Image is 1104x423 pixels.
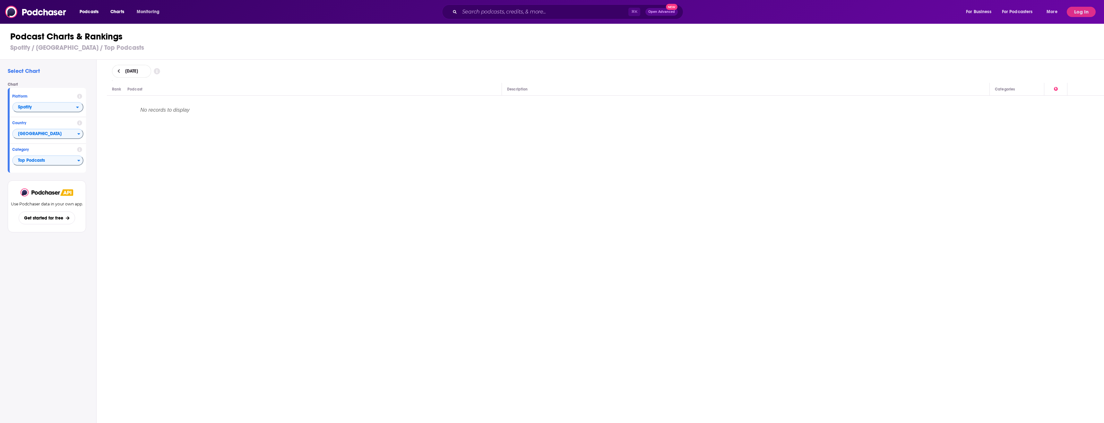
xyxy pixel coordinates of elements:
[75,7,107,17] button: open menu
[8,67,91,74] h2: Select Chart
[13,155,77,166] span: Top Podcasts
[18,105,32,109] span: Spotify
[12,102,83,112] h2: Platforms
[110,7,124,16] span: Charts
[12,94,74,99] h4: Platform
[1042,7,1065,17] button: open menu
[112,85,121,93] div: Rank
[125,69,138,73] span: [DATE]
[107,96,223,127] p: No records to display
[8,82,91,87] h4: Chart
[1067,7,1096,17] button: Log In
[12,155,83,166] button: Categories
[1002,7,1033,16] span: For Podcasters
[966,7,991,16] span: For Business
[106,7,128,17] a: Charts
[448,4,689,19] div: Search podcasts, credits, & more...
[24,215,63,221] span: Get started for free
[12,121,74,125] h4: Country
[460,7,628,17] input: Search podcasts, credits, & more...
[1054,85,1058,93] div: Power Score
[12,129,83,139] button: Countries
[507,85,528,93] div: Description
[666,4,677,10] span: New
[21,188,60,196] img: Podchaser - Follow, Share and Rate Podcasts
[12,147,74,152] h4: Category
[1047,7,1057,16] span: More
[137,7,160,16] span: Monitoring
[132,7,168,17] button: open menu
[962,7,999,17] button: open menu
[10,31,1099,42] h1: Podcast Charts & Rankings
[995,85,1015,93] div: Categories
[648,10,675,13] span: Open Advanced
[5,6,67,18] img: Podchaser - Follow, Share and Rate Podcasts
[80,7,99,16] span: Podcasts
[127,85,142,93] div: Podcast
[13,129,77,140] span: [GEOGRAPHIC_DATA]
[998,7,1042,17] button: open menu
[60,189,73,196] img: Podchaser API banner
[645,8,678,16] button: Open AdvancedNew
[19,211,75,224] button: Get started for free
[12,102,83,112] button: open menu
[628,8,640,16] span: ⌘ K
[11,202,83,206] p: Use Podchaser data in your own app.
[10,44,1099,52] h3: Spotify / [GEOGRAPHIC_DATA] / Top Podcasts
